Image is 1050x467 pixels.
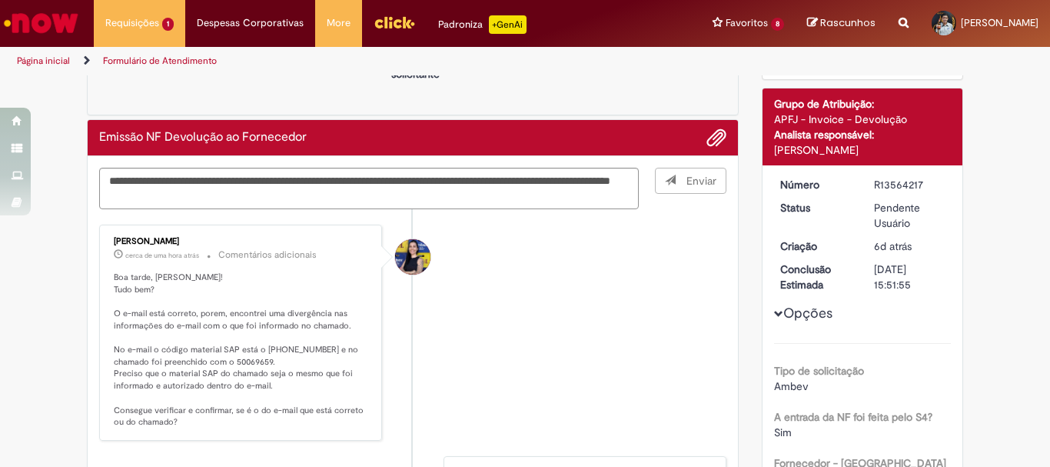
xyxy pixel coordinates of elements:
[774,410,932,424] b: A entrada da NF foi feita pelo S4?
[774,425,792,439] span: Sim
[774,112,952,127] div: APFJ - Invoice - Devolução
[114,237,370,246] div: [PERSON_NAME]
[774,127,952,142] div: Analista responsável:
[774,364,864,378] b: Tipo de solicitação
[162,18,174,31] span: 1
[771,18,784,31] span: 8
[874,239,945,254] div: 24/09/2025 16:53:57
[874,262,945,292] div: [DATE] 15:51:55
[105,15,159,31] span: Requisições
[874,239,912,253] time: 24/09/2025 16:53:57
[874,239,912,253] span: 6d atrás
[218,249,317,262] small: Comentários adicionais
[125,251,199,260] span: cerca de uma hora atrás
[99,131,307,145] h2: Emissão NF Devolução ao Fornecedor Histórico de tíquete
[327,15,351,31] span: More
[820,15,876,30] span: Rascunhos
[706,128,726,148] button: Adicionar anexos
[99,168,639,209] textarea: Digite sua mensagem aqui...
[769,200,863,215] dt: Status
[769,262,863,292] dt: Conclusão Estimada
[103,55,217,67] a: Formulário de Atendimento
[726,15,768,31] span: Favoritos
[17,55,70,67] a: Página inicial
[774,142,952,158] div: [PERSON_NAME]
[807,16,876,31] a: Rascunhos
[874,200,945,231] div: Pendente Usuário
[774,96,952,112] div: Grupo de Atribuição:
[395,239,430,275] div: Melissa Paduani
[489,15,527,34] p: +GenAi
[114,272,370,429] p: Boa tarde, [PERSON_NAME]! Tudo bem? O e-mail está correto, porem, encontrei uma divergência nas i...
[2,8,81,38] img: ServiceNow
[197,15,304,31] span: Despesas Corporativas
[961,16,1038,29] span: [PERSON_NAME]
[774,379,809,393] span: Ambev
[769,239,863,254] dt: Criação
[874,177,945,192] div: R13564217
[438,15,527,34] div: Padroniza
[769,177,863,192] dt: Número
[374,11,415,34] img: click_logo_yellow_360x200.png
[12,47,689,75] ul: Trilhas de página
